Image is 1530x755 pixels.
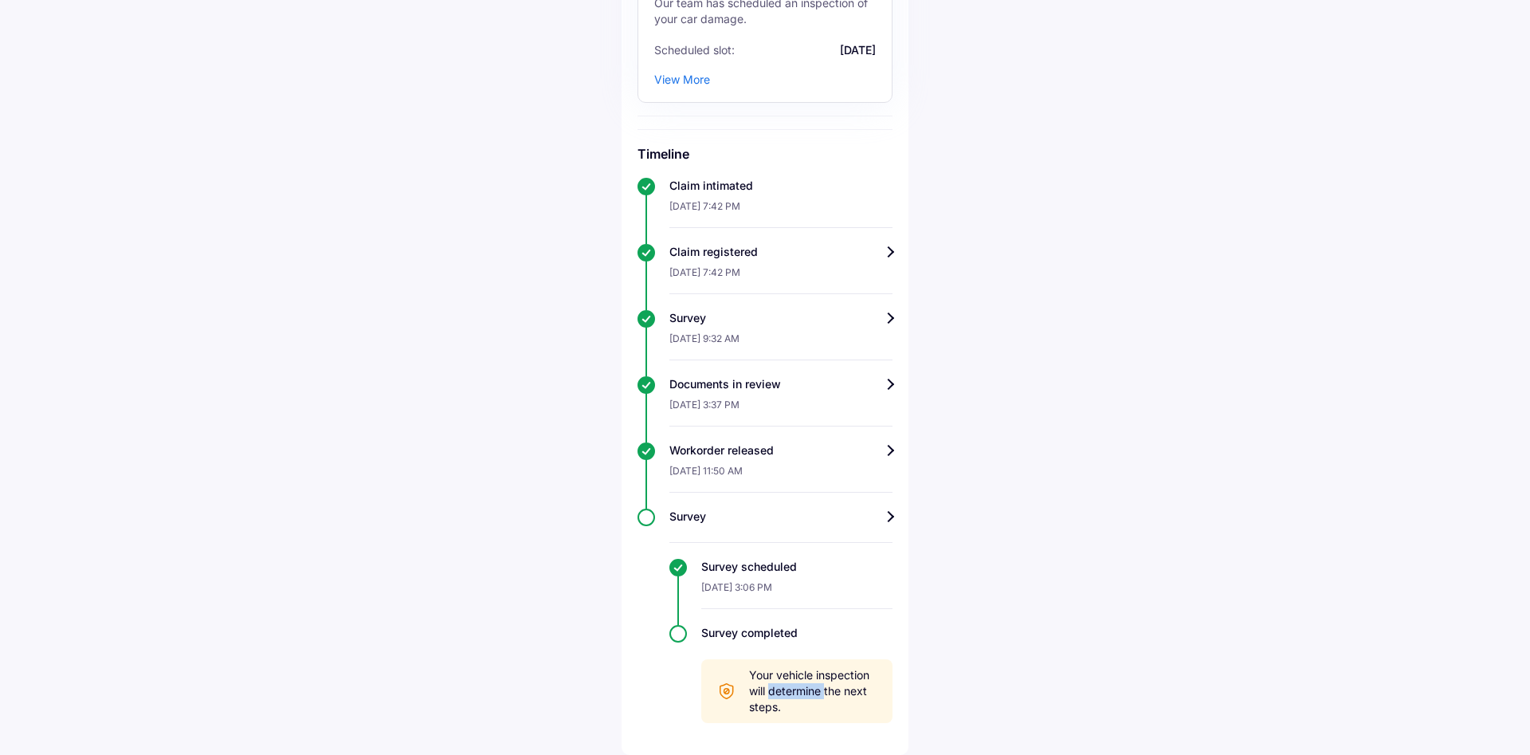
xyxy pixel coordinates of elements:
span: Scheduled slot: [654,43,735,57]
span: Your vehicle inspection will determine the next steps. [749,667,877,715]
div: Workorder released [669,442,892,458]
h6: Timeline [637,146,892,162]
div: Claim registered [669,244,892,260]
div: Survey completed [701,625,892,641]
div: [DATE] 9:32 AM [669,326,892,360]
div: Survey [669,310,892,326]
div: Survey scheduled [701,559,892,575]
div: Documents in review [669,376,892,392]
div: Claim intimated [669,178,892,194]
div: Survey [669,509,892,525]
span: [DATE] [739,43,876,57]
div: [DATE] 7:42 PM [669,194,892,228]
div: [DATE] 3:37 PM [669,392,892,427]
div: [DATE] 7:42 PM [669,260,892,294]
div: [DATE] 11:50 AM [669,458,892,493]
div: View More [654,73,710,86]
div: [DATE] 3:06 PM [701,575,892,609]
